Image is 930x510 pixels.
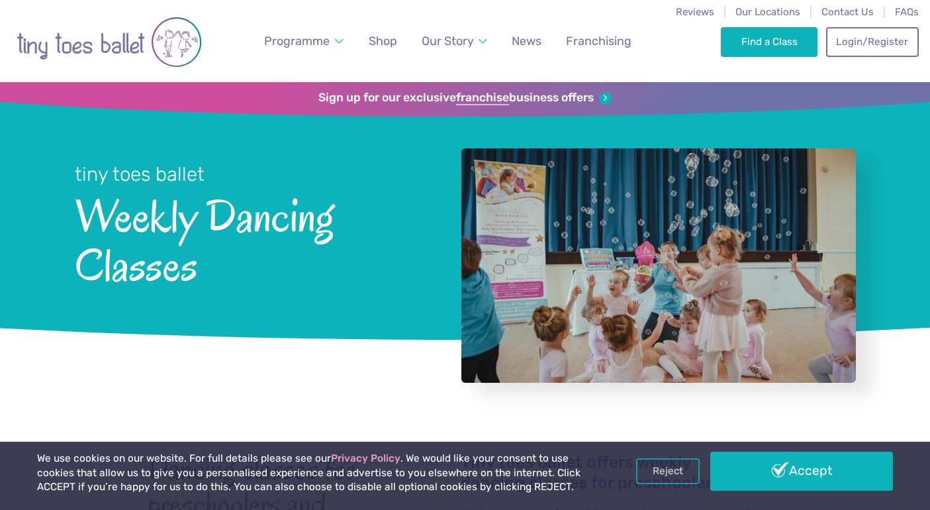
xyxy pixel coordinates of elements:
[456,91,509,105] strong: franchise
[75,163,205,185] small: tiny toes ballet
[826,27,919,56] a: Login/Register
[318,91,612,105] a: Sign up for our exclusivefranchisebusiness offers
[560,26,637,56] a: Franchising
[369,34,397,48] span: Shop
[512,34,541,48] span: News
[17,9,202,76] img: tiny toes ballet
[710,452,893,490] a: Accept
[258,26,349,56] a: Programme
[422,34,474,48] span: Our Story
[566,34,631,48] span: Franchising
[821,6,874,18] a: Contact Us
[676,6,714,18] a: Reviews
[37,452,593,495] p: We use cookies on our website. For full details please see our . We would like your consent to us...
[264,34,330,48] span: Programme
[363,26,403,56] a: Shop
[75,187,426,290] span: Weekly Dancing Classes
[636,458,700,484] a: Reject
[506,26,547,56] a: News
[416,26,494,56] a: Our Story
[895,6,919,18] a: FAQs
[721,27,818,56] a: Find a Class
[735,6,800,18] a: Our Locations
[331,452,400,464] a: Privacy Policy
